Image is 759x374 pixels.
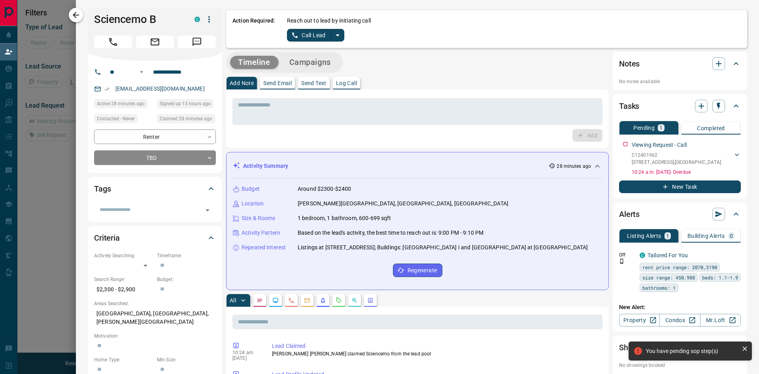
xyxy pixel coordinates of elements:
div: You have pending sop step(s) [646,348,738,354]
a: Property [619,314,660,327]
p: Action Required: [232,17,275,42]
p: C12401962 [632,152,721,159]
div: Criteria [94,228,216,247]
span: Message [178,36,216,48]
svg: Agent Actions [367,297,374,304]
svg: Notes [257,297,263,304]
span: Claimed 28 minutes ago [160,115,212,123]
p: Around $2300-$2400 [298,185,351,193]
span: bathrooms: 1 [642,284,676,292]
div: C12401962[STREET_ADDRESS],[GEOGRAPHIC_DATA] [632,150,741,167]
button: Open [202,205,213,216]
svg: Opportunities [351,297,358,304]
p: Location [242,199,264,208]
p: Completed [697,125,725,131]
p: 10:24 a.m. [DATE] - Overdue [632,169,741,176]
p: Listing Alerts [627,233,661,239]
p: Listings at [STREET_ADDRESS]; Buildings: [GEOGRAPHIC_DATA] I and [GEOGRAPHIC_DATA] at [GEOGRAPHIC... [298,243,588,252]
p: All [230,298,236,303]
p: Budget [242,185,260,193]
h2: Tags [94,182,111,195]
span: Email [136,36,174,48]
p: Pending [633,125,655,131]
p: Home Type: [94,356,153,363]
p: Log Call [336,80,357,86]
span: size range: 450,988 [642,273,695,281]
button: Call Lead [287,29,331,42]
h2: Criteria [94,232,120,244]
a: Mr.Loft [700,314,741,327]
p: Send Text [301,80,327,86]
div: Mon Sep 15 2025 [157,99,216,110]
div: Activity Summary28 minutes ago [233,159,602,173]
p: Send Email [263,80,292,86]
div: Alerts [619,205,741,224]
p: 1 bedroom, 1 bathroom, 600-699 sqft [298,214,391,222]
p: Actively Searching: [94,252,153,259]
span: Contacted - Never [97,115,135,123]
a: Condos [659,314,700,327]
div: TBD [94,150,216,165]
svg: Requests [336,297,342,304]
button: Timeline [230,56,278,69]
p: Repeated Interest [242,243,286,252]
svg: Emails [304,297,310,304]
p: Building Alerts [687,233,725,239]
div: condos.ca [194,17,200,22]
p: 0 [730,233,733,239]
p: Timeframe: [157,252,216,259]
p: [GEOGRAPHIC_DATA], [GEOGRAPHIC_DATA], [PERSON_NAME][GEOGRAPHIC_DATA] [94,307,216,328]
span: Call [94,36,132,48]
p: 1 [666,233,669,239]
p: Lead Claimed [272,342,599,350]
p: Areas Searched: [94,300,216,307]
p: 10:24 am [232,350,260,355]
svg: Push Notification Only [619,258,625,264]
h2: Showings [619,341,653,354]
button: New Task [619,180,741,193]
p: No notes available [619,78,741,85]
button: Campaigns [281,56,339,69]
h2: Notes [619,57,640,70]
p: Viewing Request - Call [632,141,687,149]
svg: Calls [288,297,295,304]
span: beds: 1.1-1.9 [702,273,738,281]
h2: Tasks [619,100,639,112]
div: Tags [94,179,216,198]
h1: Sciencemo B [94,13,183,26]
p: Activity Summary [243,162,288,170]
p: Off [619,251,635,258]
div: Tue Sep 16 2025 [94,99,153,110]
p: Min Size: [157,356,216,363]
p: Motivation: [94,332,216,340]
p: Size & Rooms [242,214,276,222]
div: condos.ca [640,252,645,258]
p: [DATE] [232,355,260,361]
button: Open [137,67,146,77]
p: 28 minutes ago [557,163,591,170]
div: split button [287,29,344,42]
div: Renter [94,129,216,144]
button: Regenerate [393,264,442,277]
p: [PERSON_NAME] [PERSON_NAME] claimed Sciencemo from the lead pool [272,350,599,357]
div: Showings [619,338,741,357]
span: Signed up 13 hours ago [160,100,211,108]
p: Reach out to lead by initiating call [287,17,371,25]
p: 1 [659,125,663,131]
svg: Listing Alerts [320,297,326,304]
span: rent price range: 2070,3190 [642,263,717,271]
span: Active 28 minutes ago [97,100,145,108]
p: Budget: [157,276,216,283]
p: Search Range: [94,276,153,283]
p: [STREET_ADDRESS] , [GEOGRAPHIC_DATA] [632,159,721,166]
p: [PERSON_NAME][GEOGRAPHIC_DATA], [GEOGRAPHIC_DATA], [GEOGRAPHIC_DATA] [298,199,508,208]
a: [EMAIL_ADDRESS][DOMAIN_NAME] [115,85,205,92]
p: Activity Pattern [242,229,280,237]
div: Tasks [619,97,741,116]
p: New Alert: [619,303,741,311]
p: Add Note [230,80,254,86]
svg: Lead Browsing Activity [272,297,279,304]
p: No showings booked [619,362,741,369]
div: Notes [619,54,741,73]
h2: Alerts [619,208,640,220]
